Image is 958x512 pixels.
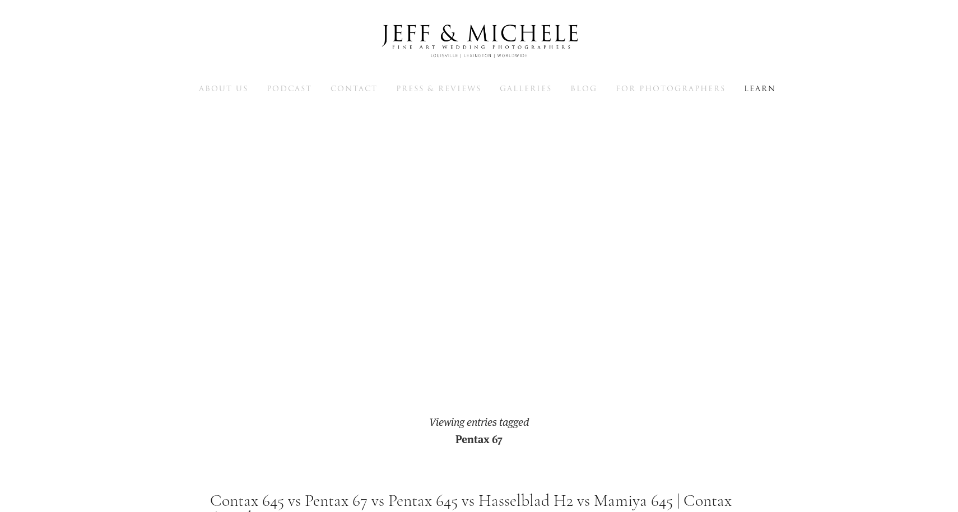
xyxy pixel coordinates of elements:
em: Viewing entries tagged [429,415,529,429]
a: Press & Reviews [396,83,481,93]
a: Galleries [500,83,552,93]
a: About Us [199,83,248,93]
a: Podcast [267,83,312,93]
a: Learn [744,83,776,93]
a: Contact [331,83,378,93]
a: For Photographers [616,83,726,93]
strong: Pentax 67 [455,431,503,446]
a: Blog [570,83,597,93]
img: Louisville Wedding Photographers - Jeff & Michele Wedding Photographers [367,14,591,69]
p: Photography education, SEO education, and professional growth for photographers and business people [255,217,703,267]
